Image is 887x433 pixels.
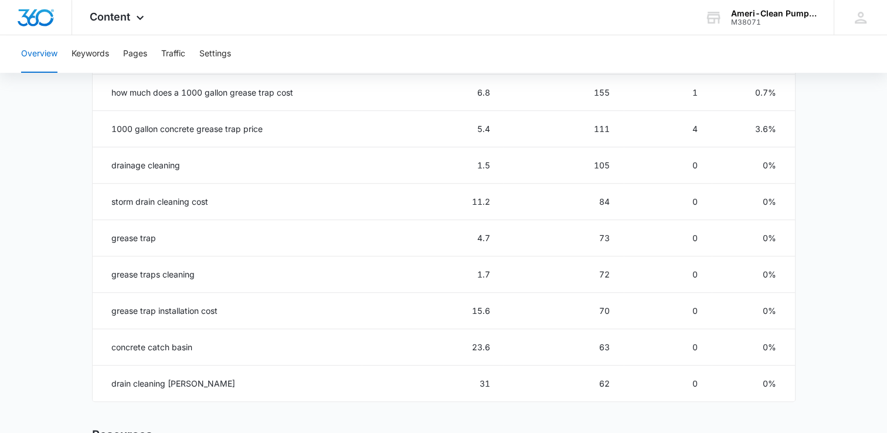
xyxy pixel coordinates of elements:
td: 23.6 [362,329,504,366]
td: 5.4 [362,111,504,147]
td: drain cleaning [PERSON_NAME] [93,366,362,402]
td: 0 [624,256,711,293]
td: 105 [504,147,624,184]
td: storm drain cleaning cost [93,184,362,220]
td: 1.7 [362,256,504,293]
td: 15.6 [362,293,504,329]
td: drainage cleaning [93,147,362,184]
td: 72 [504,256,624,293]
td: 0 [624,184,711,220]
td: 84 [504,184,624,220]
td: 4.7 [362,220,504,256]
td: 0 [624,147,711,184]
button: Traffic [161,35,185,73]
td: grease traps cleaning [93,256,362,293]
td: 0% [712,366,795,402]
td: grease trap installation cost [93,293,362,329]
td: 0% [712,293,795,329]
td: 63 [504,329,624,366]
td: 0% [712,220,795,256]
td: 0% [712,256,795,293]
td: 0 [624,329,711,366]
td: 1000 gallon concrete grease trap price [93,111,362,147]
td: 0 [624,366,711,402]
td: grease trap [93,220,362,256]
td: 1 [624,75,711,111]
td: 11.2 [362,184,504,220]
td: 111 [504,111,624,147]
td: concrete catch basin [93,329,362,366]
div: account name [731,9,817,18]
td: 155 [504,75,624,111]
td: 31 [362,366,504,402]
td: 62 [504,366,624,402]
td: 3.6% [712,111,795,147]
td: 0.7% [712,75,795,111]
button: Keywords [72,35,109,73]
td: 0 [624,220,711,256]
td: how much does a 1000 gallon grease trap cost [93,75,362,111]
td: 0% [712,329,795,366]
button: Overview [21,35,57,73]
td: 70 [504,293,624,329]
span: Content [90,11,130,23]
button: Settings [199,35,231,73]
td: 73 [504,220,624,256]
button: Pages [123,35,147,73]
td: 1.5 [362,147,504,184]
td: 0% [712,147,795,184]
td: 0 [624,293,711,329]
td: 0% [712,184,795,220]
div: account id [731,18,817,26]
td: 4 [624,111,711,147]
td: 6.8 [362,75,504,111]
